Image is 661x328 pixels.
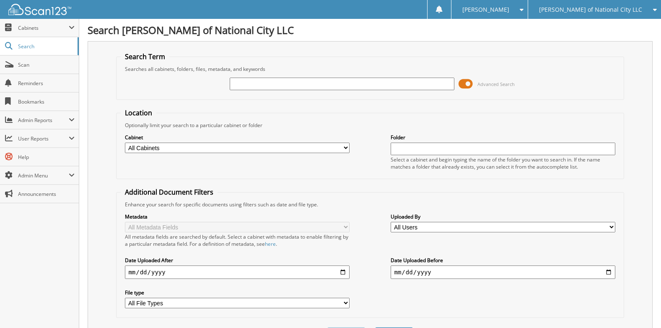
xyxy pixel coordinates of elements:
span: Bookmarks [18,98,75,105]
input: start [125,266,349,279]
span: Admin Menu [18,172,69,179]
span: Advanced Search [477,81,515,87]
label: Folder [391,134,615,141]
label: Uploaded By [391,213,615,220]
div: All metadata fields are searched by default. Select a cabinet with metadata to enable filtering b... [125,233,349,247]
input: end [391,266,615,279]
img: scan123-logo-white.svg [8,4,71,15]
legend: Additional Document Filters [121,187,218,197]
label: Cabinet [125,134,349,141]
span: Help [18,154,75,161]
a: here [265,240,276,247]
div: Enhance your search for specific documents using filters such as date and file type. [121,201,619,208]
legend: Search Term [121,52,169,61]
span: User Reports [18,135,69,142]
span: Cabinets [18,24,69,31]
label: Date Uploaded After [125,257,349,264]
span: Reminders [18,80,75,87]
div: Select a cabinet and begin typing the name of the folder you want to search in. If the name match... [391,156,615,170]
span: Announcements [18,190,75,198]
span: Search [18,43,73,50]
span: Admin Reports [18,117,69,124]
div: Optionally limit your search to a particular cabinet or folder [121,122,619,129]
label: Date Uploaded Before [391,257,615,264]
label: Metadata [125,213,349,220]
h1: Search [PERSON_NAME] of National City LLC [88,23,653,37]
label: File type [125,289,349,296]
legend: Location [121,108,156,117]
span: Scan [18,61,75,68]
span: [PERSON_NAME] of National City LLC [539,7,642,12]
span: [PERSON_NAME] [462,7,509,12]
div: Searches all cabinets, folders, files, metadata, and keywords [121,65,619,73]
